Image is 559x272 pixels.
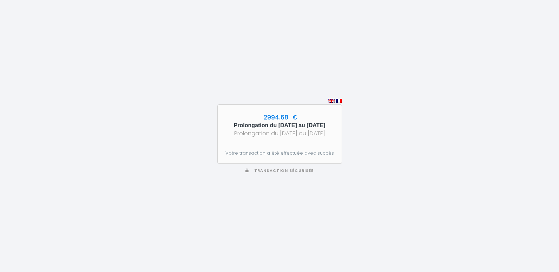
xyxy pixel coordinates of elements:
span: 2994.68 € [262,113,297,122]
span: Transaction sécurisée [254,168,314,173]
div: Prolongation du [DATE] au [DATE] [224,129,335,138]
h5: Prolongation du [DATE] au [DATE] [224,122,335,129]
p: Votre transaction a été effectuée avec succès [225,150,334,157]
img: en.png [328,99,335,103]
img: fr.png [336,99,342,103]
